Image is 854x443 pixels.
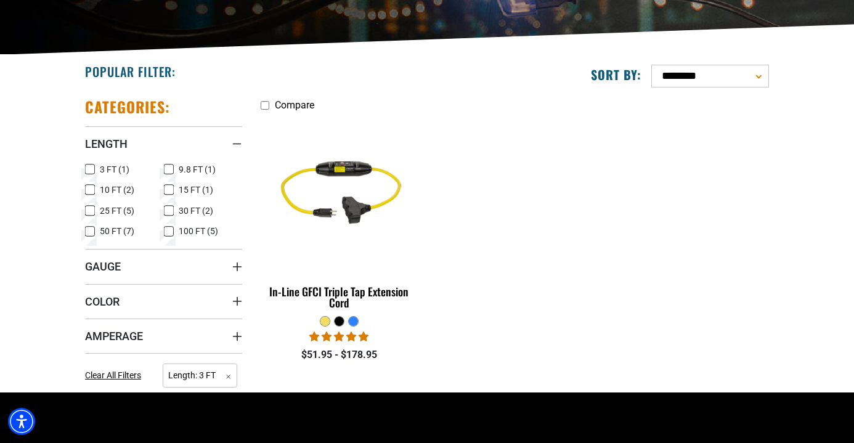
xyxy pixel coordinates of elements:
[179,206,213,215] span: 30 FT (2)
[100,227,134,235] span: 50 FT (7)
[309,331,368,343] span: 5.00 stars
[179,185,213,194] span: 15 FT (1)
[163,364,237,388] span: Length: 3 FT
[85,319,242,353] summary: Amperage
[261,117,418,315] a: yellow In-Line GFCI Triple Tap Extension Cord
[85,97,170,116] h2: Categories:
[85,329,143,343] span: Amperage
[275,99,314,111] span: Compare
[85,259,121,274] span: Gauge
[261,286,418,308] div: In-Line GFCI Triple Tap Extension Cord
[85,284,242,319] summary: Color
[85,295,120,309] span: Color
[85,126,242,161] summary: Length
[261,347,418,362] div: $51.95 - $178.95
[179,227,218,235] span: 100 FT (5)
[85,137,128,151] span: Length
[8,408,35,435] div: Accessibility Menu
[85,249,242,283] summary: Gauge
[85,369,146,382] a: Clear All Filters
[100,165,129,174] span: 3 FT (1)
[163,369,237,381] a: Length: 3 FT
[262,123,417,265] img: yellow
[100,185,134,194] span: 10 FT (2)
[100,206,134,215] span: 25 FT (5)
[85,63,176,79] h2: Popular Filter:
[85,370,141,380] span: Clear All Filters
[591,67,641,83] label: Sort by:
[179,165,216,174] span: 9.8 FT (1)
